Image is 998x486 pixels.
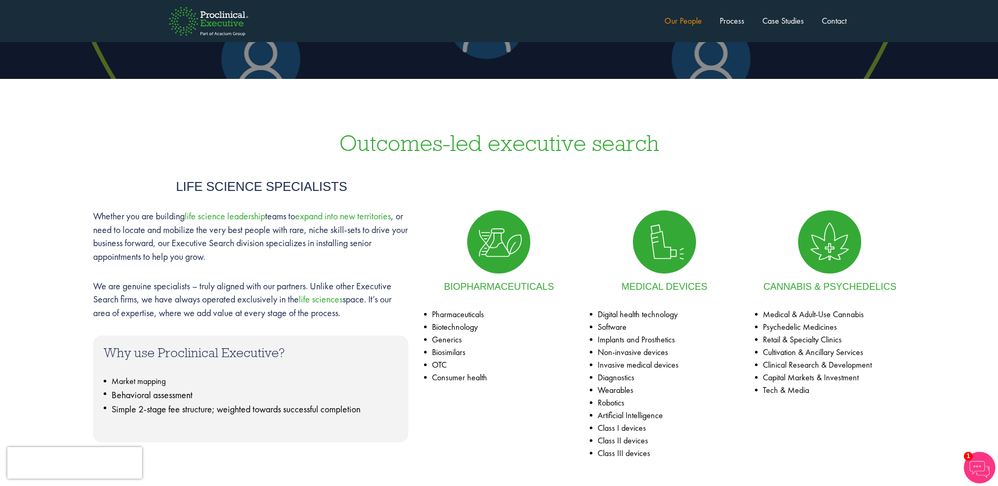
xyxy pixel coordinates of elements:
iframe: reCAPTCHA [7,447,142,479]
li: Medical & Adult-Use Cannabis [755,308,904,321]
li: Digital health technology [590,308,739,321]
p: Whether you are building teams to , or need to locate and mobilize the very best people with rare... [93,209,408,264]
li: Artificial Intelligence [590,409,739,422]
img: Chatbot [964,452,995,483]
h3: Outcomes-led executive search [11,131,987,155]
li: Class III devices [590,447,739,460]
a: Case Studies [762,15,804,26]
li: Retail & Specialty Clinics [755,333,904,346]
li: Wearables [590,384,739,397]
li: Class I devices [590,422,739,434]
li: Robotics [590,397,739,409]
p: We are genuine specialists – truly aligned with our partners. Unlike other Executive Search firms... [93,279,408,320]
span: Behavioral assessment [112,389,193,401]
li: Cultivation & Ancillary Services [755,346,904,359]
img: Biopharmaceuticals [467,210,530,274]
a: Process [720,15,744,26]
li: Clinical Research & Development [755,359,904,371]
span: Simple 2-stage fee structure; weighted towards successful completion [112,403,360,415]
li: Biotechnology [424,321,573,333]
span: Market mapping [112,376,166,387]
span: 1 [964,452,973,461]
li: Diagnostics [590,371,739,384]
li: Consumer health [424,371,573,384]
a: life science leadership [185,210,265,222]
h3: Why use Proclinical Executive? [104,346,398,359]
img: Medical Devices [633,210,696,274]
li: Biosimilars [424,346,573,359]
li: Non-invasive devices [590,346,739,359]
a: life sciences [299,293,342,305]
a: Our People [664,15,702,26]
a: Contact [822,15,846,26]
li: Invasive medical devices [590,359,739,371]
li: Psychedelic Medicines [755,321,904,333]
li: OTC [424,359,573,371]
img: Cannabis and alternative medicines [798,210,861,274]
h4: Medical Devices [590,282,739,292]
li: Generics [424,333,573,346]
li: Pharmaceuticals [424,308,573,321]
h4: Biopharmaceuticals [424,282,573,292]
li: Capital Markets & Investment [755,371,904,384]
h4: Cannabis & psychedelics [755,282,904,292]
a: expand into new territories [295,210,391,222]
h4: Life science specialists [176,180,491,194]
li: Software [590,321,739,333]
li: Implants and Prosthetics [590,333,739,346]
li: Tech & Media [755,384,904,397]
li: Class II devices [590,434,739,447]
